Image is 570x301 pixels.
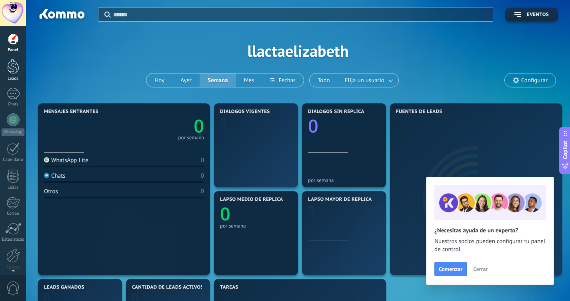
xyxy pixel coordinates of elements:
div: WhatsApp [2,129,24,136]
text: 0 [220,114,227,130]
div: por semana [220,223,292,229]
div: Correo [2,211,25,216]
button: Eventos [505,8,558,22]
span: Configurar [521,77,548,84]
div: Otros [44,188,58,195]
div: Listas [2,185,25,190]
div: 0 [201,156,204,164]
button: Elija un usuario [338,73,398,87]
span: Diálogos sin réplica [308,109,364,115]
button: Fechas [262,73,303,87]
div: Leads [2,76,25,81]
a: 0 [124,114,204,138]
div: por semana [308,177,380,183]
span: Comenzar [439,266,462,272]
span: Nuestros socios pueden configurar tu panel de control. [434,238,546,253]
div: 0 [201,172,204,180]
div: WhatsApp Lite [44,156,88,164]
span: Elija un usuario [343,75,386,86]
div: Chats [44,172,66,180]
button: Hoy [146,73,172,87]
text: 0 [308,114,318,138]
div: Calendario [2,157,25,162]
div: por semana [178,136,204,140]
span: Lapso mayor de réplica [308,197,372,202]
button: Todo [310,73,338,87]
span: Leads ganados [44,285,84,290]
span: Cantidad de leads activos [132,285,204,290]
span: Mensajes entrantes [44,109,98,115]
text: 0 [308,202,315,218]
h2: ¿Necesitas ayuda de un experto? [434,227,546,234]
span: Copilot [561,141,569,159]
div: Panel [2,48,25,53]
span: Diálogos vigentes [220,109,270,115]
div: Chats [2,102,25,107]
button: Cerrar [470,263,491,275]
span: Eventos [527,12,549,18]
text: 0 [194,114,204,138]
span: Cerrar [473,266,488,272]
button: Ayer [172,73,200,87]
button: Comenzar [434,262,467,276]
span: Tareas [220,285,238,290]
button: Semana [200,73,236,87]
span: Lapso medio de réplica [220,197,283,202]
img: Chats [44,173,49,178]
button: Mes [236,73,262,87]
img: WhatsApp Lite [44,157,49,162]
div: Estadísticas [2,237,25,242]
text: 0 [220,202,230,226]
span: Fuentes de leads [396,109,442,115]
div: 0 [201,188,204,195]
